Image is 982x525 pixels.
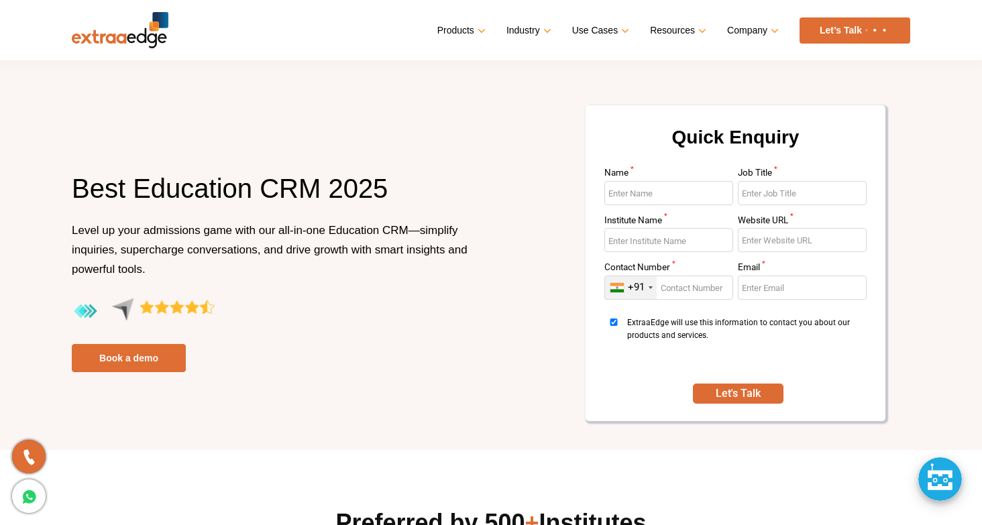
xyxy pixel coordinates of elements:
a: Let’s Talk [800,17,910,44]
label: Name [604,168,733,181]
a: Products [437,21,483,40]
input: Enter Name [604,181,733,205]
div: +91 [628,281,645,294]
a: Book a demo [72,344,186,372]
input: Enter Job Title [738,181,867,205]
a: Use Cases [572,21,626,40]
a: Company [727,21,776,40]
label: Contact Number [604,263,733,276]
div: Chat [918,457,962,501]
span: ExtraaEdge will use this information to contact you about our products and services. [627,316,863,367]
input: Enter Contact Number [604,276,733,300]
label: Email [738,263,867,276]
input: Enter Website URL [738,228,867,252]
label: Institute Name [604,216,733,229]
a: Industry [506,21,549,40]
img: aggregate-rating-by-users [72,298,215,325]
a: Resources [650,21,704,40]
input: Enter Email [738,276,867,300]
button: SUBMIT [693,384,783,404]
h2: Quick Enquiry [602,121,869,168]
label: Website URL [738,216,867,229]
label: Job Title [738,168,867,181]
div: India (भारत): +91 [605,276,657,299]
input: Enter Institute Name [604,228,733,252]
span: Level up your admissions game with our all-in-one Education CRM—simplify inquiries, supercharge c... [72,224,468,276]
h1: Best Education CRM 2025 [72,171,481,221]
input: ExtraaEdge will use this information to contact you about our products and services. [604,318,623,326]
